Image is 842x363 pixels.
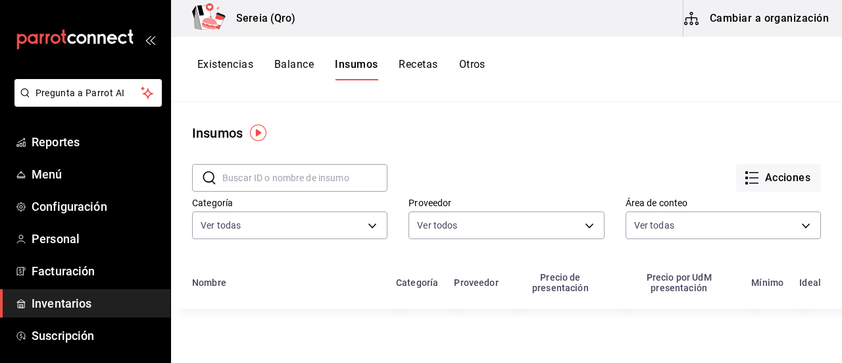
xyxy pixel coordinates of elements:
div: Mínimo [751,277,783,288]
span: Configuración [32,198,160,215]
img: Tooltip marker [250,125,266,141]
span: Suscripción [32,327,160,345]
label: Proveedor [409,198,604,208]
div: Insumos [192,123,243,143]
button: Insumos [335,58,378,80]
label: Categoría [192,198,387,208]
span: Ver todas [634,219,674,232]
span: Personal [32,230,160,248]
div: Precio por UdM presentación [622,272,735,293]
div: Nombre [192,277,226,288]
span: Reportes [32,133,160,151]
span: Facturación [32,262,160,280]
span: Inventarios [32,294,160,312]
div: Ideal [799,277,821,288]
h3: Sereia (Qro) [226,11,296,26]
button: Otros [459,58,485,80]
button: Pregunta a Parrot AI [14,79,162,107]
input: Buscar ID o nombre de insumo [222,165,387,191]
label: Área de conteo [626,198,821,208]
div: Proveedor [454,277,498,288]
button: Balance [274,58,314,80]
div: Categoría [396,277,438,288]
button: Acciones [736,164,821,192]
span: Menú [32,165,160,183]
span: Ver todos [417,219,457,232]
span: Pregunta a Parrot AI [36,86,141,100]
button: Recetas [399,58,437,80]
span: Ver todas [201,219,241,232]
div: navigation tabs [197,58,485,80]
div: Precio de presentación [514,272,607,293]
button: open_drawer_menu [145,34,155,45]
button: Existencias [197,58,253,80]
a: Pregunta a Parrot AI [9,96,162,109]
